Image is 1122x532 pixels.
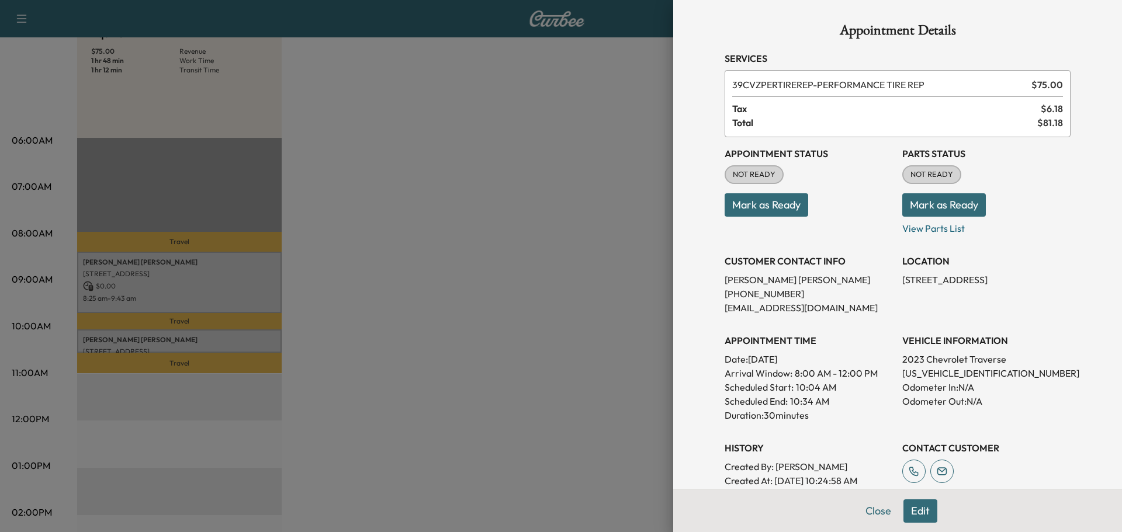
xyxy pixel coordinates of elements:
span: PERFORMANCE TIRE REP [732,78,1027,92]
p: Duration: 30 minutes [725,408,893,422]
p: View Parts List [902,217,1071,235]
p: Arrival Window: [725,366,893,380]
p: [STREET_ADDRESS] [902,273,1071,287]
span: $ 75.00 [1031,78,1063,92]
button: Edit [903,499,937,523]
h3: APPOINTMENT TIME [725,333,893,347]
p: Odometer Out: N/A [902,394,1071,408]
button: Mark as Ready [902,193,986,217]
h3: Parts Status [902,147,1071,161]
span: Tax [732,102,1041,116]
p: 2023 Chevrolet Traverse [902,352,1071,366]
p: [EMAIL_ADDRESS][DOMAIN_NAME] [725,301,893,315]
span: Total [732,116,1037,130]
button: Close [858,499,899,523]
span: NOT READY [903,169,960,180]
p: Date: [DATE] [725,352,893,366]
p: [US_VEHICLE_IDENTIFICATION_NUMBER] [902,366,1071,380]
button: Mark as Ready [725,193,808,217]
h3: CONTACT CUSTOMER [902,441,1071,455]
p: Scheduled Start: [725,380,794,394]
p: 10:34 AM [790,394,829,408]
p: [PERSON_NAME] [PERSON_NAME] [725,273,893,287]
p: Created At : [DATE] 10:24:58 AM [725,474,893,488]
h3: Services [725,51,1071,65]
h3: Appointment Status [725,147,893,161]
span: NOT READY [726,169,782,180]
h3: VEHICLE INFORMATION [902,333,1071,347]
p: Odometer In: N/A [902,380,1071,394]
h3: History [725,441,893,455]
h1: Appointment Details [725,23,1071,42]
p: [PHONE_NUMBER] [725,287,893,301]
p: 10:04 AM [796,380,836,394]
h3: LOCATION [902,254,1071,268]
span: $ 81.18 [1037,116,1063,130]
span: 8:00 AM - 12:00 PM [795,366,878,380]
p: Created By : [PERSON_NAME] [725,460,893,474]
h3: CUSTOMER CONTACT INFO [725,254,893,268]
p: Scheduled End: [725,394,788,408]
span: $ 6.18 [1041,102,1063,116]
